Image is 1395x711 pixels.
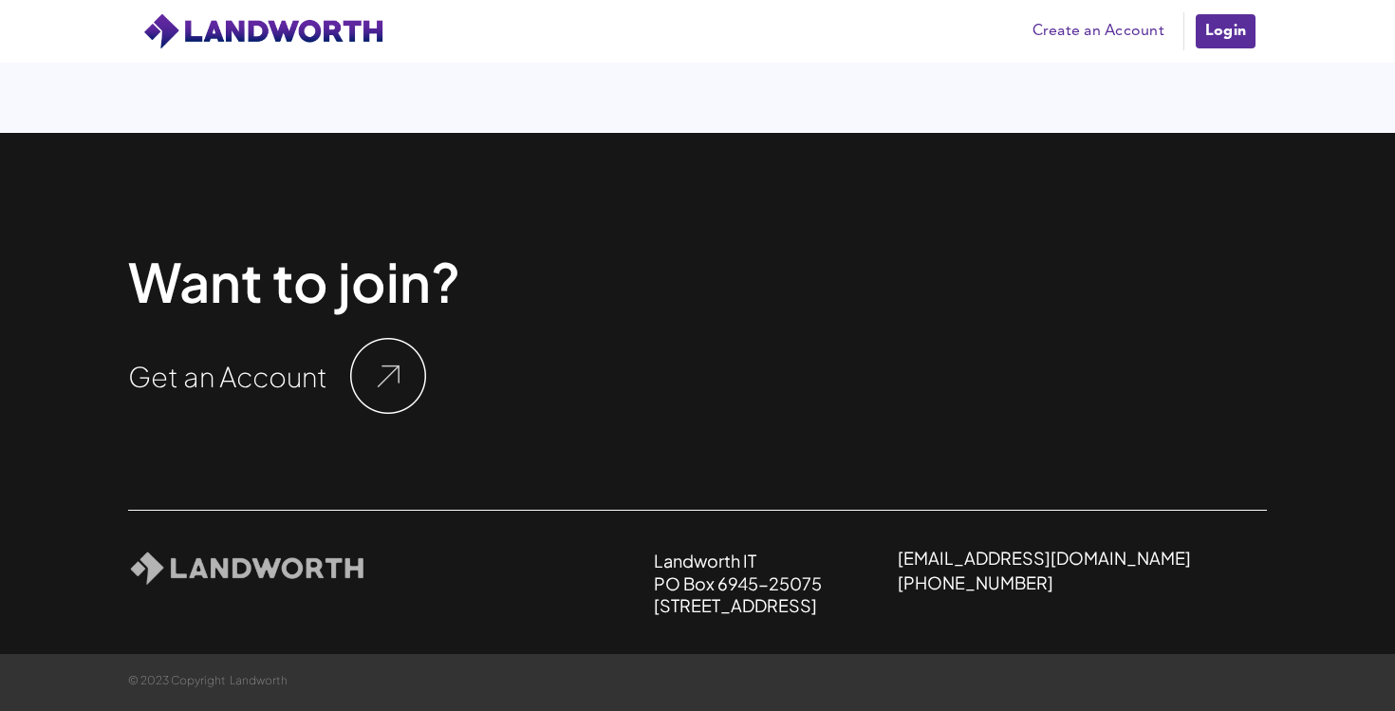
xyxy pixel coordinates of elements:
[1023,17,1174,46] a: Create an Account
[128,675,288,686] h1: © 2023 Copyright Landworth
[898,571,1053,593] a: [PHONE_NUMBER]
[128,247,460,316] h1: Want to join?
[128,363,327,390] a: Get an Account
[654,550,822,616] h2: Landworth IT PO Box 6945-25075 [STREET_ADDRESS]
[1194,12,1257,50] a: Login
[898,547,1191,569] a: [EMAIL_ADDRESS][DOMAIN_NAME]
